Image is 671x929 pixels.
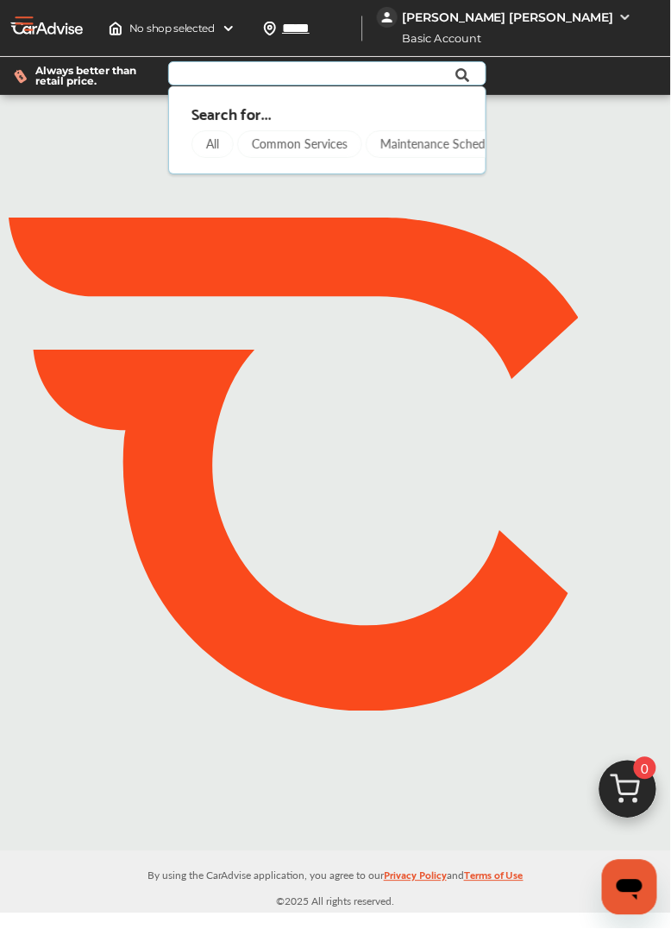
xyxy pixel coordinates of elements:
[602,860,657,915] iframe: Button to launch messaging window
[109,22,122,35] img: header-home-logo.8d720a4f.svg
[14,69,27,84] img: dollor_label_vector.a70140d1.svg
[377,7,398,28] img: jVpblrzwTbfkPYzPPzSLxeg0AAAAASUVORK5CYII=
[277,450,310,479] img: CA_CheckIcon.cf4f08d4.svg
[35,66,141,86] span: Always better than retail price.
[464,866,524,893] a: Terms of Use
[361,16,363,41] img: header-divider.bc55588e.svg
[222,22,235,35] img: header-down-arrow.9dd2ce7d.svg
[11,11,37,37] button: Open Menu
[379,29,495,47] span: Basic Account
[263,22,277,35] img: location_vector.a44bc228.svg
[191,130,234,158] a: All
[586,753,669,836] img: cart_icon.3d0951e8.svg
[366,130,521,158] a: Maintenance Schedules
[402,9,614,25] div: [PERSON_NAME] [PERSON_NAME]
[618,10,632,24] img: WGsFRI8htEPBVLJbROoPRyZpYNWhNONpIPPETTm6eUC0GeLEiAAAAAElFTkSuQmCC
[634,757,656,780] span: 0
[129,22,215,35] span: No shop selected
[384,866,447,893] a: Privacy Policy
[237,130,362,158] a: Common Services
[191,104,462,122] div: Search for...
